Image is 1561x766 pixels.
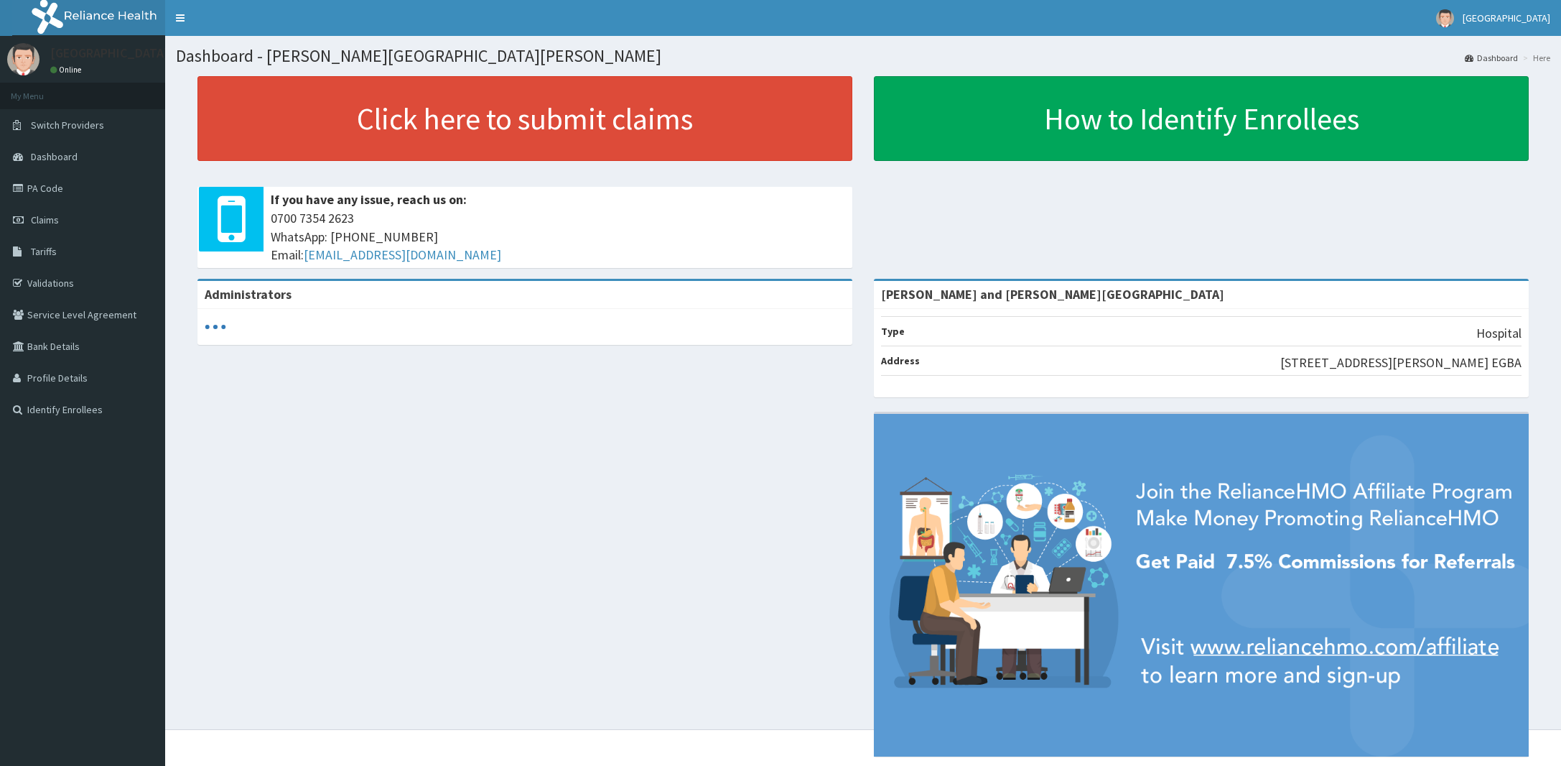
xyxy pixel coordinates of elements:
[881,325,905,338] b: Type
[176,47,1550,65] h1: Dashboard - [PERSON_NAME][GEOGRAPHIC_DATA][PERSON_NAME]
[1476,324,1522,343] p: Hospital
[1465,52,1518,64] a: Dashboard
[31,150,78,163] span: Dashboard
[304,246,501,263] a: [EMAIL_ADDRESS][DOMAIN_NAME]
[881,354,920,367] b: Address
[205,316,226,338] svg: audio-loading
[31,213,59,226] span: Claims
[31,119,104,131] span: Switch Providers
[1519,52,1550,64] li: Here
[1463,11,1550,24] span: [GEOGRAPHIC_DATA]
[50,65,85,75] a: Online
[205,286,292,303] b: Administrators
[7,43,39,75] img: User Image
[271,191,467,208] b: If you have any issue, reach us on:
[271,209,845,264] span: 0700 7354 2623 WhatsApp: [PHONE_NUMBER] Email:
[197,76,852,161] a: Click here to submit claims
[1436,9,1454,27] img: User Image
[881,286,1224,303] strong: [PERSON_NAME] and [PERSON_NAME][GEOGRAPHIC_DATA]
[874,76,1529,161] a: How to Identify Enrollees
[1280,354,1522,372] p: [STREET_ADDRESS][PERSON_NAME] EGBA
[50,47,169,60] p: [GEOGRAPHIC_DATA]
[31,245,57,258] span: Tariffs
[874,414,1529,757] img: provider-team-banner.png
